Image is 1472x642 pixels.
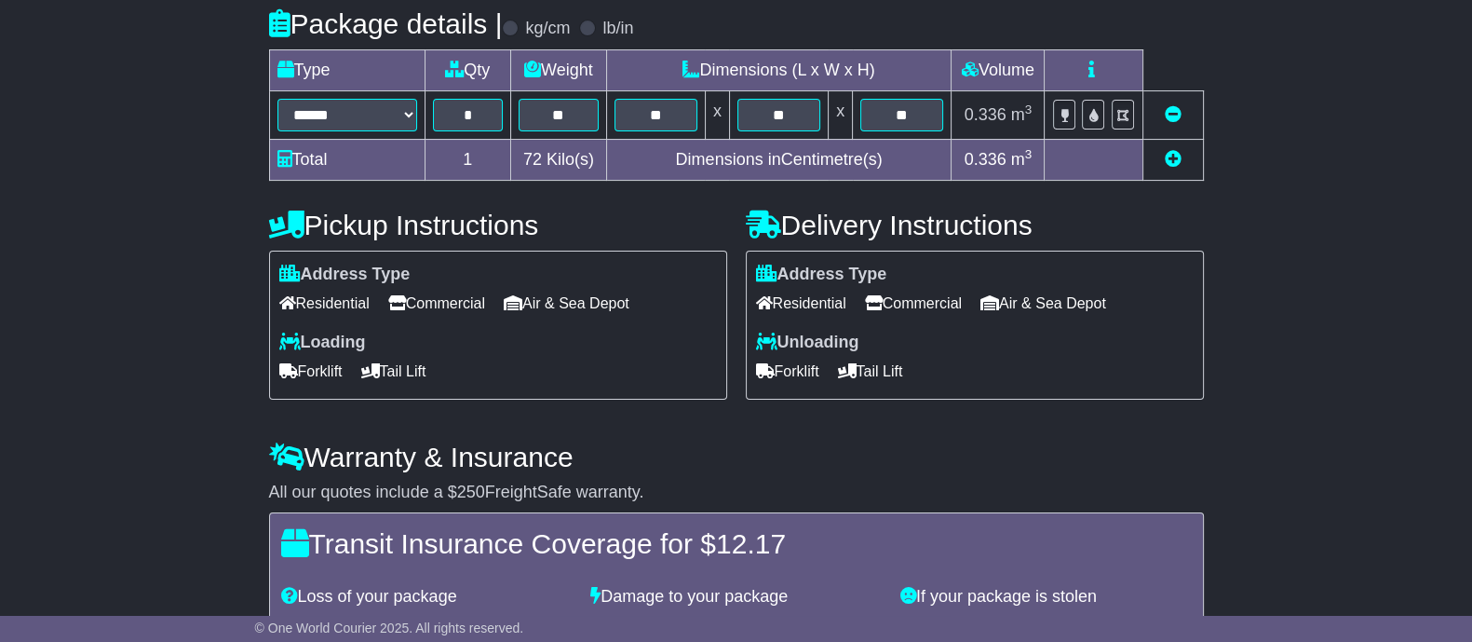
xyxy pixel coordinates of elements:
h4: Transit Insurance Coverage for $ [281,528,1192,559]
sup: 3 [1025,102,1033,116]
div: Loss of your package [272,587,582,608]
span: Commercial [865,289,962,318]
div: Damage to your package [581,587,891,608]
h4: Delivery Instructions [746,210,1204,240]
a: Remove this item [1165,105,1182,124]
label: Unloading [756,333,859,353]
span: Air & Sea Depot [980,289,1106,318]
label: Address Type [279,265,411,285]
td: Kilo(s) [511,139,607,180]
div: If your package is stolen [891,587,1201,608]
td: x [829,90,853,139]
td: Qty [425,49,511,90]
td: Type [269,49,425,90]
span: Commercial [388,289,485,318]
h4: Pickup Instructions [269,210,727,240]
span: Tail Lift [838,357,903,386]
td: 1 [425,139,511,180]
label: Loading [279,333,366,353]
td: Volume [952,49,1045,90]
span: Residential [279,289,370,318]
sup: 3 [1025,147,1033,161]
a: Add new item [1165,150,1182,169]
td: Dimensions in Centimetre(s) [606,139,952,180]
span: 0.336 [965,150,1006,169]
span: 0.336 [965,105,1006,124]
span: Forklift [756,357,819,386]
span: Forklift [279,357,343,386]
h4: Warranty & Insurance [269,442,1204,472]
span: © One World Courier 2025. All rights reserved. [255,621,524,635]
span: Residential [756,289,846,318]
div: All our quotes include a $ FreightSafe warranty. [269,483,1204,503]
label: lb/in [602,19,633,39]
span: Air & Sea Depot [504,289,629,318]
label: Address Type [756,265,887,285]
span: 250 [457,483,485,501]
td: Dimensions (L x W x H) [606,49,952,90]
td: Total [269,139,425,180]
span: 72 [523,150,542,169]
span: 12.17 [716,528,786,559]
span: m [1011,105,1033,124]
span: Tail Lift [361,357,426,386]
td: x [705,90,729,139]
h4: Package details | [269,8,503,39]
span: m [1011,150,1033,169]
td: Weight [511,49,607,90]
label: kg/cm [525,19,570,39]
